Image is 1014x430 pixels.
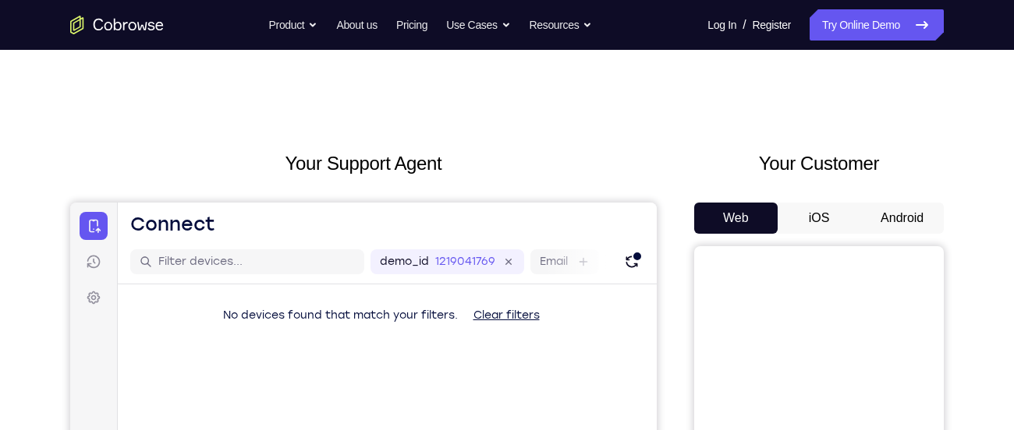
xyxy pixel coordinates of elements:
[753,9,791,41] a: Register
[778,203,861,234] button: iOS
[88,51,285,67] input: Filter devices...
[9,81,37,109] a: Settings
[743,16,746,34] span: /
[707,9,736,41] a: Log In
[549,47,574,72] button: Refresh
[70,150,657,178] h2: Your Support Agent
[446,9,510,41] button: Use Cases
[562,48,573,59] div: New devices found.
[9,9,37,37] a: Connect
[391,97,482,129] button: Clear filters
[70,16,164,34] a: Go to the home page
[810,9,944,41] a: Try Online Demo
[9,45,37,73] a: Sessions
[530,9,593,41] button: Resources
[310,51,359,67] label: demo_id
[153,106,388,119] span: No devices found that match your filters.
[694,150,944,178] h2: Your Customer
[694,203,778,234] button: Web
[396,9,427,41] a: Pricing
[60,9,145,34] h1: Connect
[336,9,377,41] a: About us
[470,51,498,67] label: Email
[269,9,318,41] button: Product
[860,203,944,234] button: Android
